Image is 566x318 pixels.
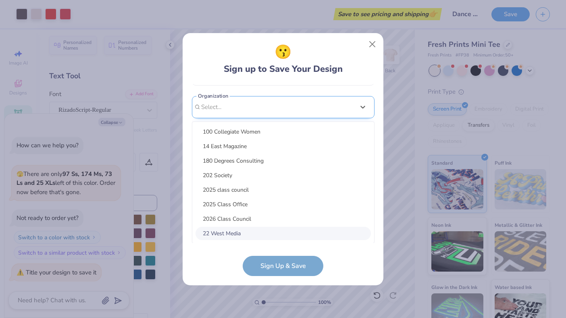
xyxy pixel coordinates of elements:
div: 202 Society [196,169,371,182]
label: Organization [196,92,229,100]
div: 22 West Media [196,227,371,240]
div: 2026 Class Council [196,212,371,226]
div: 2025 class council [196,183,371,197]
div: 27 Heartbeats [196,241,371,255]
span: 😗 [275,42,291,63]
div: Sign up to Save Your Design [224,42,343,76]
div: 180 Degrees Consulting [196,154,371,167]
div: 14 East Magazine [196,140,371,153]
button: Close [365,36,380,52]
div: 100 Collegiate Women [196,125,371,138]
div: 2025 Class Office [196,198,371,211]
